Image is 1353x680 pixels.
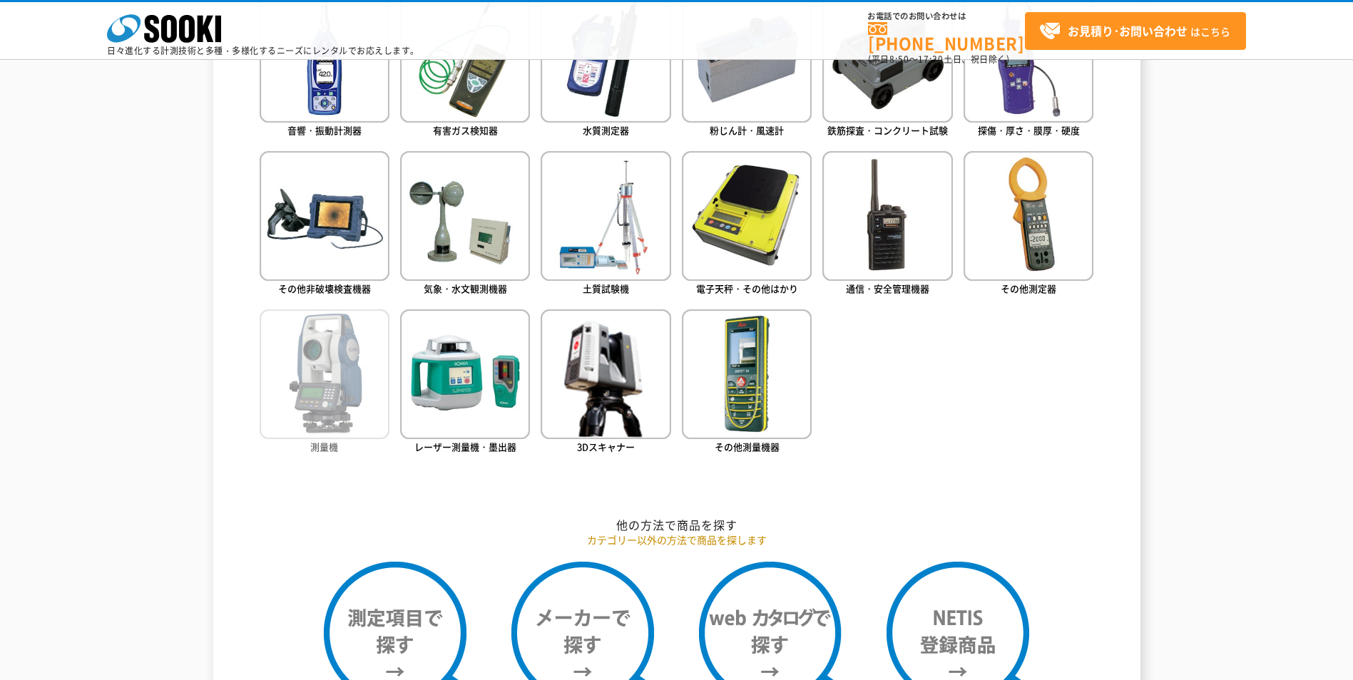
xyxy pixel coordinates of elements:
[260,151,389,299] a: その他非破壊検査機器
[918,53,944,66] span: 17:30
[583,123,629,137] span: 水質測定器
[682,309,812,457] a: その他測量機器
[1068,22,1188,39] strong: お見積り･お問い合わせ
[577,440,635,453] span: 3Dスキャナー
[964,151,1093,299] a: その他測定器
[278,282,371,295] span: その他非破壊検査機器
[400,309,530,457] a: レーザー測量機・墨出器
[682,151,812,299] a: 電子天秤・その他はかり
[964,151,1093,281] img: その他測定器
[682,151,812,281] img: 電子天秤・その他はかり
[400,151,530,281] img: 気象・水文観測機器
[583,282,629,295] span: 土質試験機
[107,46,419,55] p: 日々進化する計測技術と多種・多様化するニーズにレンタルでお応えします。
[978,123,1080,137] span: 探傷・厚さ・膜厚・硬度
[400,309,530,439] img: レーザー測量機・墨出器
[541,151,670,299] a: 土質試験機
[414,440,516,453] span: レーザー測量機・墨出器
[715,440,780,453] span: その他測量機器
[260,151,389,281] img: その他非破壊検査機器
[541,151,670,281] img: 土質試験機
[822,151,952,299] a: 通信・安全管理機器
[822,151,952,281] img: 通信・安全管理機器
[310,440,338,453] span: 測量機
[541,309,670,457] a: 3Dスキャナー
[868,53,1009,66] span: (平日 ～ 土日、祝日除く)
[287,123,362,137] span: 音響・振動計測器
[889,53,909,66] span: 8:50
[846,282,929,295] span: 通信・安全管理機器
[541,309,670,439] img: 3Dスキャナー
[868,12,1025,21] span: お電話でのお問い合わせは
[868,22,1025,51] a: [PHONE_NUMBER]
[400,151,530,299] a: 気象・水文観測機器
[1025,12,1246,50] a: お見積り･お問い合わせはこちら
[433,123,498,137] span: 有害ガス検知器
[260,517,1094,532] h2: 他の方法で商品を探す
[260,309,389,439] img: 測量機
[696,282,798,295] span: 電子天秤・その他はかり
[710,123,784,137] span: 粉じん計・風速計
[1001,282,1056,295] span: その他測定器
[260,309,389,457] a: 測量機
[827,123,948,137] span: 鉄筋探査・コンクリート試験
[424,282,507,295] span: 気象・水文観測機器
[1039,21,1230,42] span: はこちら
[260,532,1094,547] p: カテゴリー以外の方法で商品を探します
[682,309,812,439] img: その他測量機器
